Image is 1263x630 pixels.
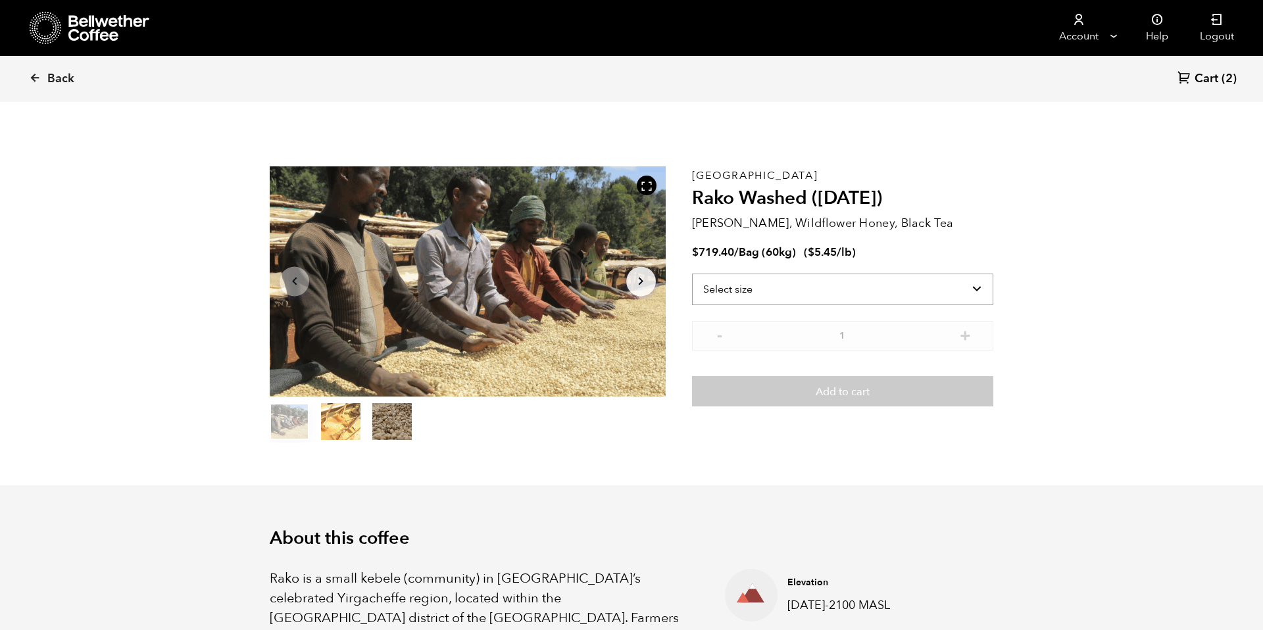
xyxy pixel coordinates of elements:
[804,245,856,260] span: ( )
[21,34,32,45] img: website_grey.svg
[1195,71,1218,87] span: Cart
[37,21,64,32] div: v 4.0.25
[36,83,46,93] img: tab_domain_overview_orange.svg
[1177,70,1237,88] a: Cart (2)
[34,34,145,45] div: Domain: [DOMAIN_NAME]
[50,84,118,93] div: Domain Overview
[21,21,32,32] img: logo_orange.svg
[692,245,699,260] span: $
[692,376,993,406] button: Add to cart
[692,245,734,260] bdi: 719.40
[712,327,728,341] button: -
[808,245,837,260] bdi: 5.45
[131,83,141,93] img: tab_keywords_by_traffic_grey.svg
[1222,71,1237,87] span: (2)
[808,245,814,260] span: $
[787,596,912,614] p: [DATE]-2100 MASL
[957,327,974,341] button: +
[47,71,74,87] span: Back
[787,576,912,589] h4: Elevation
[837,245,852,260] span: /lb
[692,187,993,210] h2: Rako Washed ([DATE])
[739,245,796,260] span: Bag (60kg)
[145,84,222,93] div: Keywords by Traffic
[270,528,993,549] h2: About this coffee
[734,245,739,260] span: /
[692,214,993,232] p: [PERSON_NAME], Wildflower Honey, Black Tea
